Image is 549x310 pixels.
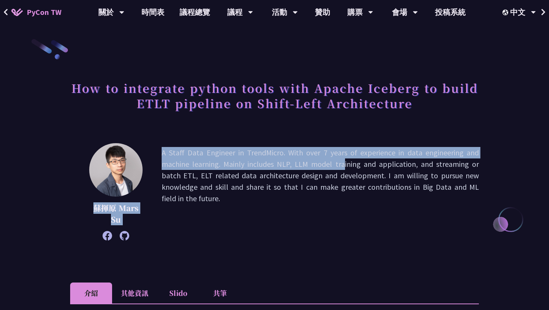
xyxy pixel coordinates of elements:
[70,76,479,115] h1: How to integrate python tools with Apache Iceberg to build ETLT pipeline on Shift-Left Architecture
[502,10,510,15] img: Locale Icon
[11,8,23,16] img: Home icon of PyCon TW 2025
[157,283,199,304] li: Slido
[89,143,143,197] img: 蘇揮原 Mars Su
[162,147,479,237] p: A Staff Data Engineer in TrendMicro. With over 7 years of experience in data engineering and mach...
[4,3,69,22] a: PyCon TW
[89,202,143,225] p: 蘇揮原 Mars Su
[112,283,157,304] li: 其他資訊
[70,283,112,304] li: 介紹
[199,283,241,304] li: 共筆
[27,6,61,18] span: PyCon TW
